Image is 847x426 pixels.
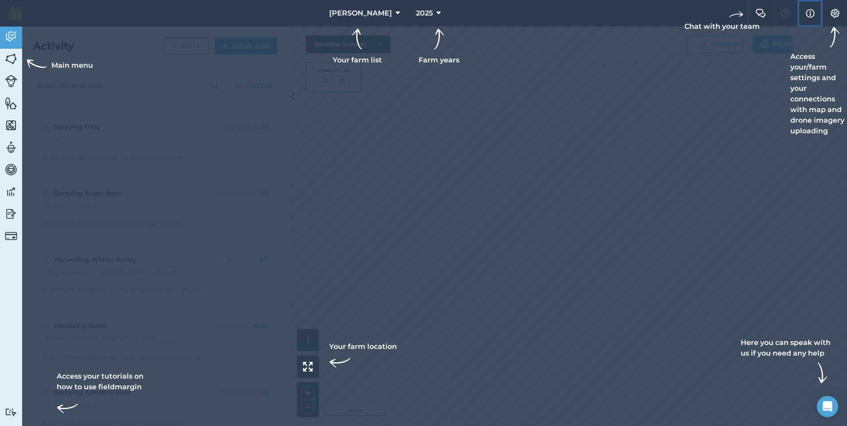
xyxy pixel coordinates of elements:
div: Your farm list [333,28,382,66]
img: A cog icon [830,9,840,18]
span: [PERSON_NAME] [329,8,392,19]
img: svg+xml;base64,PD94bWwgdmVyc2lvbj0iMS4wIiBlbmNvZGluZz0idXRmLTgiPz4KPCEtLSBHZW5lcmF0b3I6IEFkb2JlIE... [5,408,17,416]
img: svg+xml;base64,PHN2ZyB4bWxucz0iaHR0cDovL3d3dy53My5vcmcvMjAwMC9zdmciIHdpZHRoPSI1NiIgaGVpZ2h0PSI2MC... [5,97,17,110]
img: Four arrows, one pointing top left, one top right, one bottom right and the last bottom left [303,362,313,372]
img: svg+xml;base64,PHN2ZyB4bWxucz0iaHR0cDovL3d3dy53My5vcmcvMjAwMC9zdmciIHdpZHRoPSI1NiIgaGVpZ2h0PSI2MC... [5,52,17,66]
span: 2025 [416,8,433,19]
img: Two speech bubbles overlapping with the left bubble in the forefront [755,9,766,18]
div: Access your tutorials on how to use fieldmargin [57,371,149,419]
img: svg+xml;base64,PD94bWwgdmVyc2lvbj0iMS4wIiBlbmNvZGluZz0idXRmLTgiPz4KPCEtLSBHZW5lcmF0b3I6IEFkb2JlIE... [5,30,17,43]
img: svg+xml;base64,PD94bWwgdmVyc2lvbj0iMS4wIiBlbmNvZGluZz0idXRmLTgiPz4KPCEtLSBHZW5lcmF0b3I6IEFkb2JlIE... [5,163,17,176]
div: Open Intercom Messenger [817,396,838,417]
img: svg+xml;base64,PD94bWwgdmVyc2lvbj0iMS4wIiBlbmNvZGluZz0idXRmLTgiPz4KPCEtLSBHZW5lcmF0b3I6IEFkb2JlIE... [5,207,17,221]
img: svg+xml;base64,PD94bWwgdmVyc2lvbj0iMS4wIiBlbmNvZGluZz0idXRmLTgiPz4KPCEtLSBHZW5lcmF0b3I6IEFkb2JlIE... [5,185,17,198]
img: svg+xml;base64,PD94bWwgdmVyc2lvbj0iMS4wIiBlbmNvZGluZz0idXRmLTgiPz4KPCEtLSBHZW5lcmF0b3I6IEFkb2JlIE... [5,141,17,154]
div: Farm years [414,28,464,66]
img: svg+xml;base64,PD94bWwgdmVyc2lvbj0iMS4wIiBlbmNvZGluZz0idXRmLTgiPz4KPCEtLSBHZW5lcmF0b3I6IEFkb2JlIE... [5,230,17,242]
button: Your farm location [297,356,319,378]
div: Access your/farm settings and your connections with map and drone imagery uploading [790,27,847,136]
img: svg+xml;base64,PHN2ZyB4bWxucz0iaHR0cDovL3d3dy53My5vcmcvMjAwMC9zdmciIHdpZHRoPSI1NiIgaGVpZ2h0PSI2MC... [5,119,17,132]
div: Main menu [25,55,93,76]
img: svg+xml;base64,PHN2ZyB4bWxucz0iaHR0cDovL3d3dy53My5vcmcvMjAwMC9zdmciIHdpZHRoPSIxNyIgaGVpZ2h0PSIxNy... [806,8,815,19]
div: Your farm location [329,341,397,373]
img: svg+xml;base64,PD94bWwgdmVyc2lvbj0iMS4wIiBlbmNvZGluZz0idXRmLTgiPz4KPCEtLSBHZW5lcmF0b3I6IEFkb2JlIE... [5,75,17,87]
div: Chat with your team [684,7,760,32]
div: Here you can speak with us if you need any help [741,337,833,383]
